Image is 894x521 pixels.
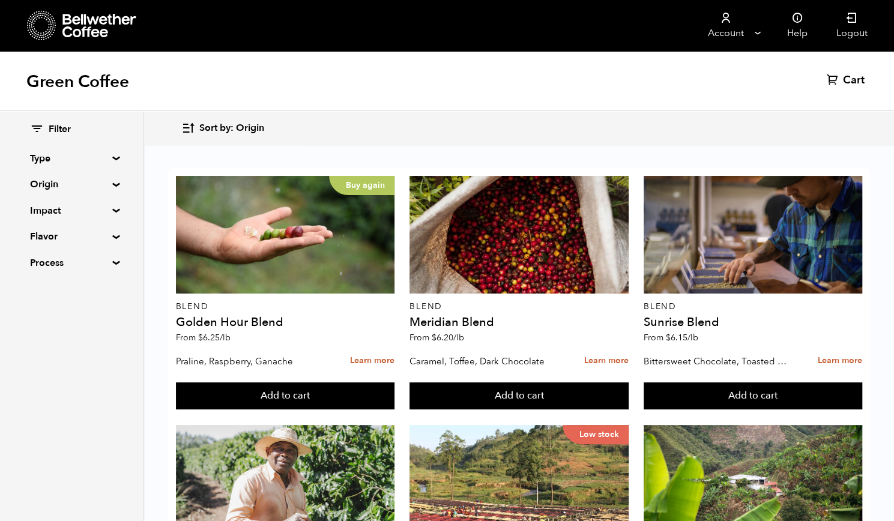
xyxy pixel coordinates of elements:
[199,122,264,135] span: Sort by: Origin
[666,332,698,343] bdi: 6.15
[644,303,862,311] p: Blend
[584,348,629,374] a: Learn more
[198,332,231,343] bdi: 6.25
[818,348,862,374] a: Learn more
[176,382,394,410] button: Add to cart
[30,256,113,270] summary: Process
[176,316,394,328] h4: Golden Hour Blend
[409,316,628,328] h4: Meridian Blend
[453,332,464,343] span: /lb
[30,203,113,218] summary: Impact
[666,332,671,343] span: $
[176,303,394,311] p: Blend
[644,332,698,343] span: From
[350,348,394,374] a: Learn more
[26,71,129,92] h1: Green Coffee
[30,177,113,191] summary: Origin
[409,352,558,370] p: Caramel, Toffee, Dark Chocolate
[827,73,868,88] a: Cart
[644,316,862,328] h4: Sunrise Blend
[176,176,394,294] a: Buy again
[409,303,628,311] p: Blend
[563,425,629,444] p: Low stock
[49,123,71,136] span: Filter
[644,382,862,410] button: Add to cart
[409,332,464,343] span: From
[432,332,464,343] bdi: 6.20
[687,332,698,343] span: /lb
[432,332,436,343] span: $
[329,176,394,195] p: Buy again
[181,114,264,142] button: Sort by: Origin
[220,332,231,343] span: /lb
[198,332,203,343] span: $
[409,382,628,410] button: Add to cart
[176,332,231,343] span: From
[30,229,113,244] summary: Flavor
[30,151,113,166] summary: Type
[843,73,865,88] span: Cart
[176,352,325,370] p: Praline, Raspberry, Ganache
[644,352,793,370] p: Bittersweet Chocolate, Toasted Marshmallow, Candied Orange, Praline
